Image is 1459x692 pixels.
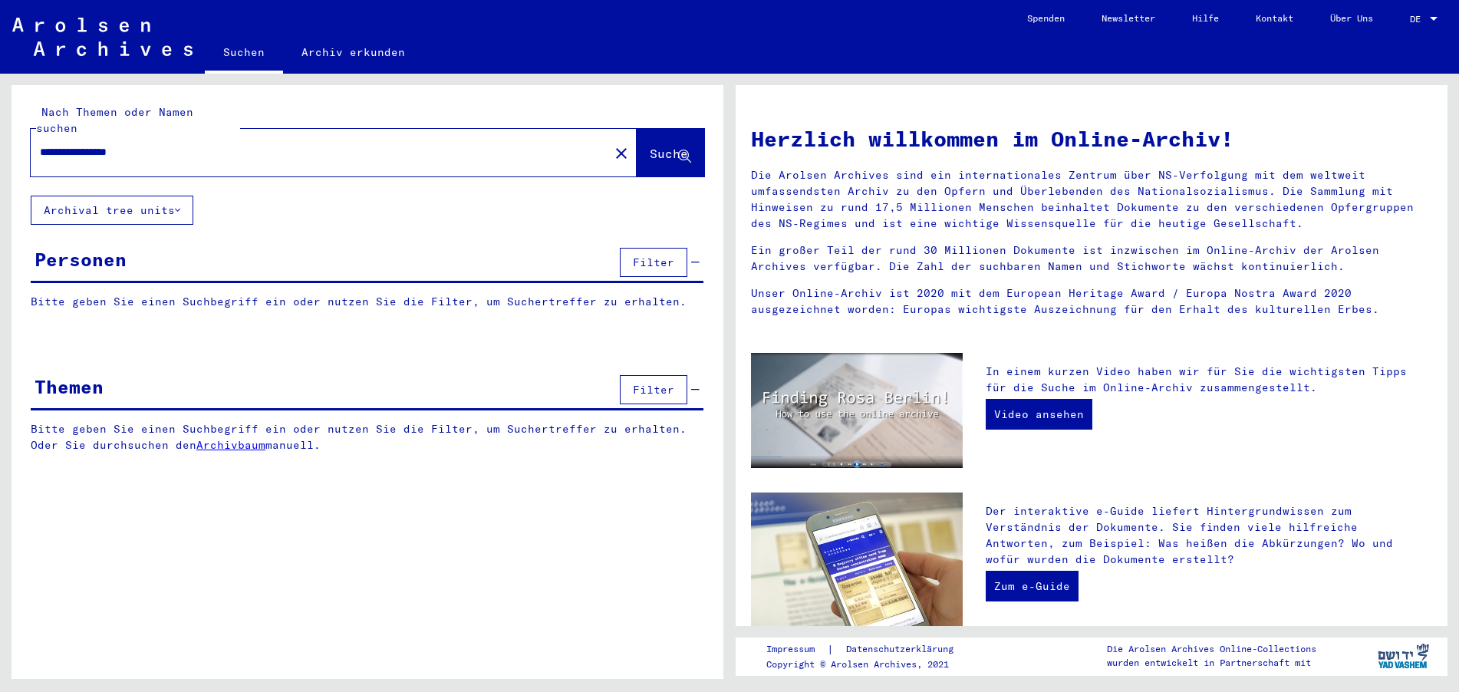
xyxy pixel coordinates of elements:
[751,353,963,468] img: video.jpg
[35,245,127,273] div: Personen
[31,196,193,225] button: Archival tree units
[766,641,972,657] div: |
[283,34,423,71] a: Archiv erkunden
[1107,642,1316,656] p: Die Arolsen Archives Online-Collections
[766,657,972,671] p: Copyright © Arolsen Archives, 2021
[751,123,1432,155] h1: Herzlich willkommen im Online-Archiv!
[751,167,1432,232] p: Die Arolsen Archives sind ein internationales Zentrum über NS-Verfolgung mit dem weltweit umfasse...
[1375,637,1432,675] img: yv_logo.png
[751,285,1432,318] p: Unser Online-Archiv ist 2020 mit dem European Heritage Award / Europa Nostra Award 2020 ausgezeic...
[766,641,827,657] a: Impressum
[986,364,1432,396] p: In einem kurzen Video haben wir für Sie die wichtigsten Tipps für die Suche im Online-Archiv zusa...
[751,242,1432,275] p: Ein großer Teil der rund 30 Millionen Dokumente ist inzwischen im Online-Archiv der Arolsen Archi...
[31,294,703,310] p: Bitte geben Sie einen Suchbegriff ein oder nutzen Sie die Filter, um Suchertreffer zu erhalten.
[1410,14,1427,25] span: DE
[36,105,193,135] mat-label: Nach Themen oder Namen suchen
[205,34,283,74] a: Suchen
[196,438,265,452] a: Archivbaum
[620,248,687,277] button: Filter
[751,493,963,634] img: eguide.jpg
[606,137,637,168] button: Clear
[35,373,104,400] div: Themen
[1107,656,1316,670] p: wurden entwickelt in Partnerschaft mit
[637,129,704,176] button: Suche
[986,503,1432,568] p: Der interaktive e-Guide liefert Hintergrundwissen zum Verständnis der Dokumente. Sie finden viele...
[986,399,1092,430] a: Video ansehen
[612,144,631,163] mat-icon: close
[633,255,674,269] span: Filter
[633,383,674,397] span: Filter
[834,641,972,657] a: Datenschutzerklärung
[31,421,704,453] p: Bitte geben Sie einen Suchbegriff ein oder nutzen Sie die Filter, um Suchertreffer zu erhalten. O...
[650,146,688,161] span: Suche
[12,18,193,56] img: Arolsen_neg.svg
[620,375,687,404] button: Filter
[986,571,1079,601] a: Zum e-Guide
